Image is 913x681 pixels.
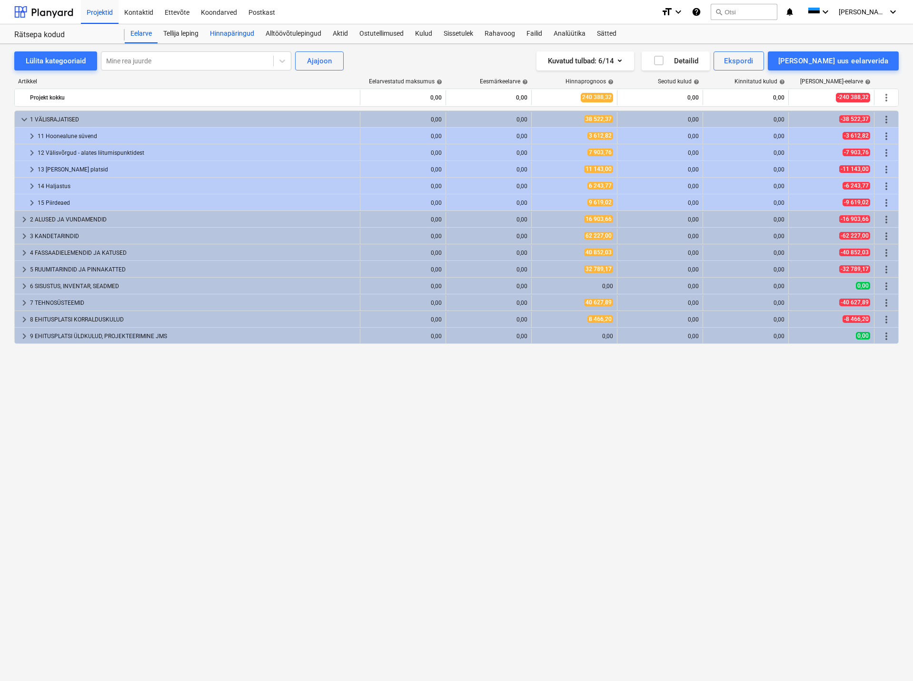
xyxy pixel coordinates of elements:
[364,183,442,190] div: 0,00
[548,24,591,43] a: Analüütika
[777,79,785,85] span: help
[621,183,699,190] div: 0,00
[584,249,613,256] span: 40 852,03
[479,24,521,43] a: Rahavoog
[881,197,892,209] span: Rohkem tegevusi
[19,247,30,259] span: keyboard_arrow_right
[14,30,113,40] div: Rätsepa kodud
[591,24,622,43] a: Sätted
[125,24,158,43] div: Eelarve
[450,266,527,273] div: 0,00
[450,300,527,306] div: 0,00
[26,197,38,209] span: keyboard_arrow_right
[839,232,870,240] span: -62 227,00
[778,55,888,67] div: [PERSON_NAME] uus eelarverida
[364,216,442,223] div: 0,00
[364,333,442,340] div: 0,00
[409,24,438,43] a: Kulud
[14,51,97,70] button: Lülita kategooriaid
[364,166,442,173] div: 0,00
[707,283,784,290] div: 0,00
[19,230,30,242] span: keyboard_arrow_right
[707,316,784,323] div: 0,00
[204,24,260,43] a: Hinnapäringud
[587,132,613,140] span: 3 612,82
[38,179,356,194] div: 14 Haljastus
[881,247,892,259] span: Rohkem tegevusi
[653,55,698,67] div: Detailid
[260,24,327,43] a: Alltöövõtulepingud
[584,215,613,223] span: 16 903,66
[30,329,356,344] div: 9 EHITUSPLATSI ÜLDKULUD, PROJEKTEERIMINE JMS
[692,79,699,85] span: help
[839,265,870,273] span: -32 789,17
[839,215,870,223] span: -16 903,66
[19,330,30,342] span: keyboard_arrow_right
[19,214,30,225] span: keyboard_arrow_right
[435,79,442,85] span: help
[881,147,892,159] span: Rohkem tegevusi
[881,330,892,342] span: Rohkem tegevusi
[881,280,892,292] span: Rohkem tegevusi
[724,55,753,67] div: Ekspordi
[711,4,777,20] button: Otsi
[881,92,892,103] span: Rohkem tegevusi
[707,216,784,223] div: 0,00
[621,133,699,140] div: 0,00
[566,78,614,85] div: Hinnaprognoos
[26,180,38,192] span: keyboard_arrow_right
[621,233,699,240] div: 0,00
[364,90,442,105] div: 0,00
[881,114,892,125] span: Rohkem tegevusi
[450,216,527,223] div: 0,00
[30,212,356,227] div: 2 ALUSED JA VUNDAMENDID
[692,6,701,18] i: Abikeskus
[26,55,86,67] div: Lülita kategooriaid
[581,93,613,102] span: 240 388,32
[707,150,784,156] div: 0,00
[587,199,613,206] span: 9 619,02
[881,164,892,175] span: Rohkem tegevusi
[642,51,710,70] button: Detailid
[19,297,30,309] span: keyboard_arrow_right
[839,165,870,173] span: -11 143,00
[438,24,479,43] div: Sissetulek
[26,164,38,175] span: keyboard_arrow_right
[658,78,699,85] div: Seotud kulud
[26,147,38,159] span: keyboard_arrow_right
[881,297,892,309] span: Rohkem tegevusi
[621,200,699,206] div: 0,00
[30,279,356,294] div: 6 SISUSTUS, INVENTAR, SEADMED
[364,316,442,323] div: 0,00
[369,78,442,85] div: Eelarvestatud maksumus
[621,90,699,105] div: 0,00
[836,93,870,102] span: -240 388,32
[30,229,356,244] div: 3 KANDETARINDID
[364,150,442,156] div: 0,00
[587,149,613,156] span: 7 903,76
[856,282,870,290] span: 0,00
[354,24,409,43] div: Ostutellimused
[536,51,634,70] button: Kuvatud tulbad:6/14
[450,150,527,156] div: 0,00
[587,315,613,323] span: 8 466,20
[734,78,785,85] div: Kinnitatud kulud
[450,283,527,290] div: 0,00
[364,300,442,306] div: 0,00
[707,300,784,306] div: 0,00
[707,233,784,240] div: 0,00
[19,314,30,325] span: keyboard_arrow_right
[621,266,699,273] div: 0,00
[520,79,528,85] span: help
[621,150,699,156] div: 0,00
[364,250,442,256] div: 0,00
[26,130,38,142] span: keyboard_arrow_right
[800,78,871,85] div: [PERSON_NAME]-eelarve
[30,312,356,327] div: 8 EHITUSPLATSI KORRALDUSKULUD
[158,24,204,43] a: Tellija leping
[450,233,527,240] div: 0,00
